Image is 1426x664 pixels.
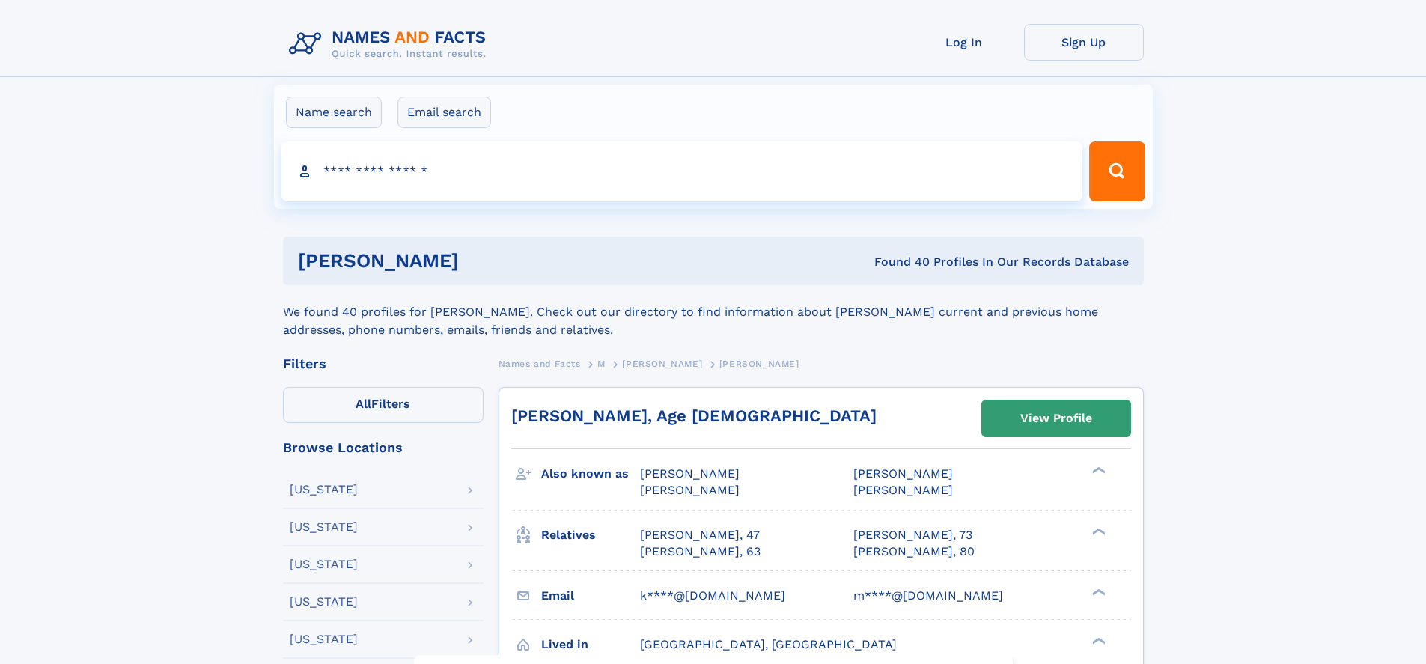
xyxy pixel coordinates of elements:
[853,483,953,497] span: [PERSON_NAME]
[1088,587,1106,597] div: ❯
[298,252,667,270] h1: [PERSON_NAME]
[597,359,606,369] span: M
[290,596,358,608] div: [US_STATE]
[622,354,702,373] a: [PERSON_NAME]
[640,543,761,560] a: [PERSON_NAME], 63
[622,359,702,369] span: [PERSON_NAME]
[640,483,740,497] span: [PERSON_NAME]
[511,406,877,425] a: [PERSON_NAME], Age [DEMOGRAPHIC_DATA]
[640,466,740,481] span: [PERSON_NAME]
[1088,526,1106,536] div: ❯
[904,24,1024,61] a: Log In
[1020,401,1092,436] div: View Profile
[397,97,491,128] label: Email search
[719,359,799,369] span: [PERSON_NAME]
[1088,636,1106,645] div: ❯
[290,521,358,533] div: [US_STATE]
[499,354,581,373] a: Names and Facts
[666,254,1129,270] div: Found 40 Profiles In Our Records Database
[281,141,1083,201] input: search input
[640,637,897,651] span: [GEOGRAPHIC_DATA], [GEOGRAPHIC_DATA]
[290,484,358,496] div: [US_STATE]
[1089,141,1145,201] button: Search Button
[283,285,1144,339] div: We found 40 profiles for [PERSON_NAME]. Check out our directory to find information about [PERSON...
[356,397,371,411] span: All
[283,387,484,423] label: Filters
[853,466,953,481] span: [PERSON_NAME]
[541,461,640,487] h3: Also known as
[640,527,760,543] a: [PERSON_NAME], 47
[283,357,484,371] div: Filters
[283,441,484,454] div: Browse Locations
[541,632,640,657] h3: Lived in
[597,354,606,373] a: M
[982,400,1130,436] a: View Profile
[290,633,358,645] div: [US_STATE]
[290,558,358,570] div: [US_STATE]
[541,523,640,548] h3: Relatives
[283,24,499,64] img: Logo Names and Facts
[853,527,972,543] a: [PERSON_NAME], 73
[286,97,382,128] label: Name search
[1088,466,1106,475] div: ❯
[1024,24,1144,61] a: Sign Up
[853,543,975,560] a: [PERSON_NAME], 80
[541,583,640,609] h3: Email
